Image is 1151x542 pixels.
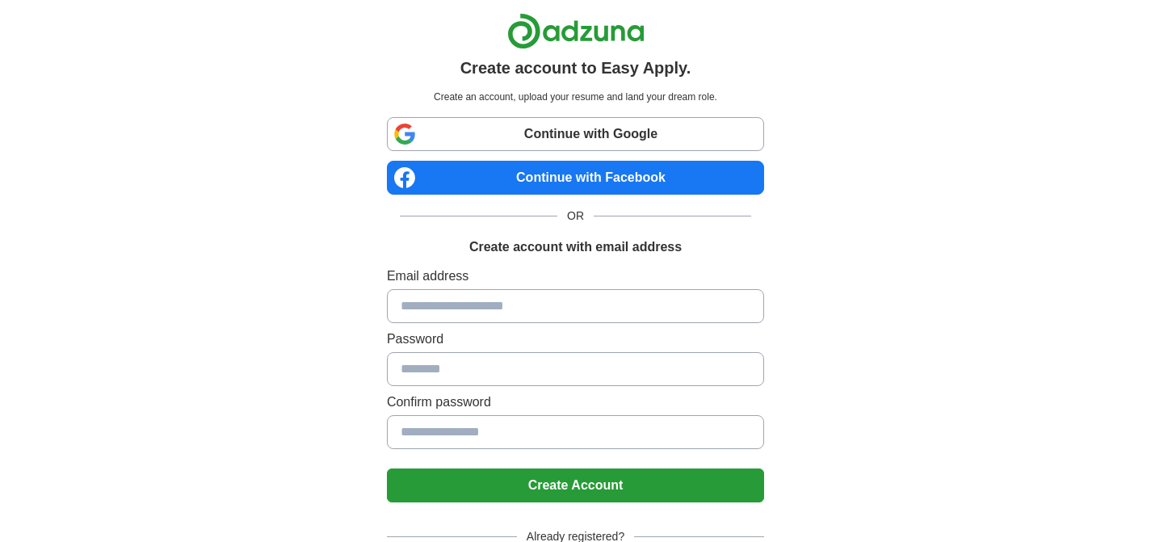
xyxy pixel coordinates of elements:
label: Password [387,330,764,349]
h1: Create account to Easy Apply. [460,56,691,80]
img: Adzuna logo [507,13,645,49]
h1: Create account with email address [469,237,682,257]
label: Confirm password [387,393,764,412]
button: Create Account [387,468,764,502]
p: Create an account, upload your resume and land your dream role. [390,90,761,104]
span: OR [557,208,594,225]
label: Email address [387,267,764,286]
a: Continue with Facebook [387,161,764,195]
a: Continue with Google [387,117,764,151]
